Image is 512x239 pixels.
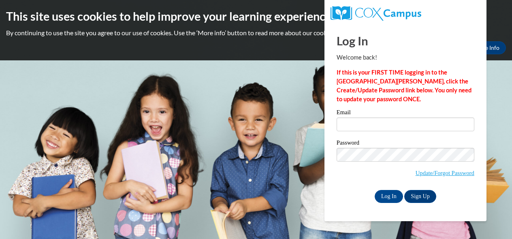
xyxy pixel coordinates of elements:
img: COX Campus [331,6,421,21]
p: Welcome back! [337,53,474,62]
p: By continuing to use the site you agree to our use of cookies. Use the ‘More info’ button to read... [6,28,506,37]
h1: Log In [337,32,474,49]
a: Sign Up [404,190,436,203]
a: More Info [468,41,506,54]
label: Password [337,140,474,148]
a: Update/Forgot Password [416,170,474,176]
strong: If this is your FIRST TIME logging in to the [GEOGRAPHIC_DATA][PERSON_NAME], click the Create/Upd... [337,69,471,102]
label: Email [337,109,474,117]
h2: This site uses cookies to help improve your learning experience. [6,8,506,24]
input: Log In [375,190,403,203]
